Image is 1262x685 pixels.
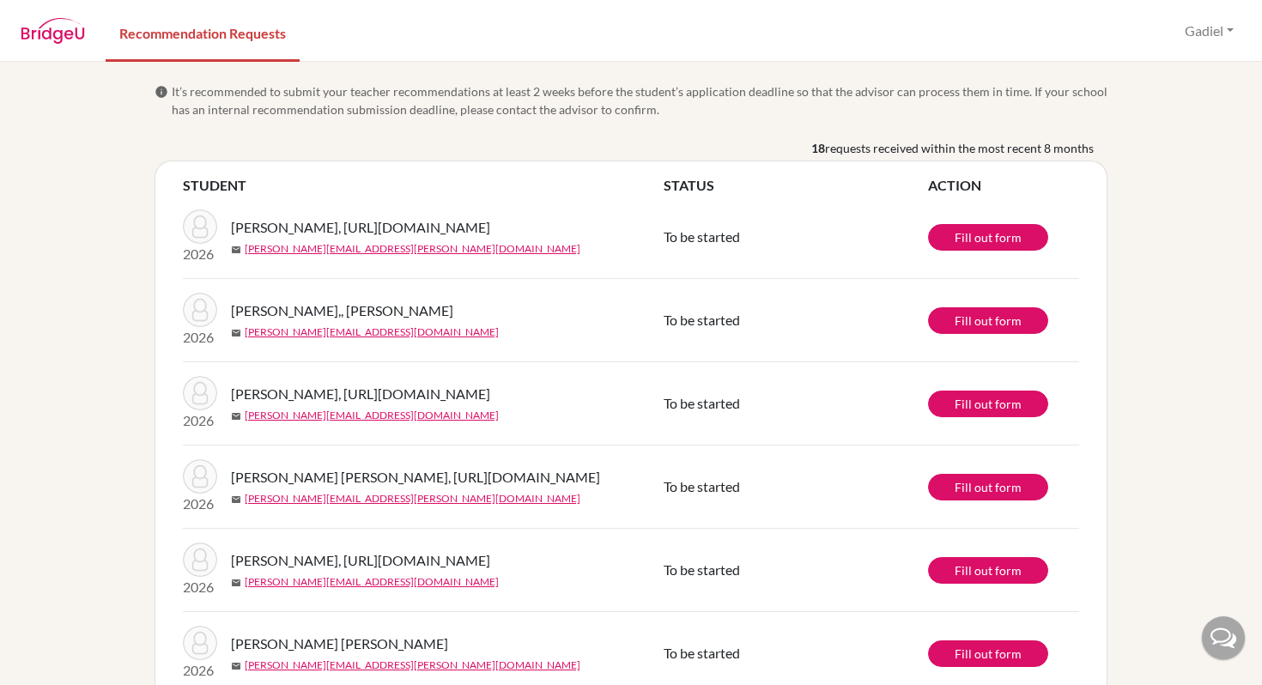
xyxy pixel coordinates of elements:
span: To be started [664,645,740,661]
span: mail [231,661,241,671]
img: Ortiz Puente, https://easalvador.powerschool.com/admin/students/home.html?frn=001740 [183,209,217,244]
a: Fill out form [928,474,1048,500]
span: To be started [664,561,740,578]
span: info [155,85,168,99]
a: Fill out form [928,391,1048,417]
a: [PERSON_NAME][EMAIL_ADDRESS][DOMAIN_NAME] [245,324,499,340]
th: STATUS [664,175,928,196]
p: 2026 [183,660,217,681]
p: 2026 [183,327,217,348]
a: [PERSON_NAME][EMAIL_ADDRESS][PERSON_NAME][DOMAIN_NAME] [245,658,580,673]
img: Nolasco Peña, https://easalvador.powerschool.com/admin/students/home.html?frn=001735 [183,376,217,410]
span: mail [231,494,241,505]
a: [PERSON_NAME][EMAIL_ADDRESS][PERSON_NAME][DOMAIN_NAME] [245,241,580,257]
span: [PERSON_NAME],, [PERSON_NAME] [231,300,453,321]
p: 2026 [183,244,217,264]
a: Fill out form [928,557,1048,584]
a: Fill out form [928,224,1048,251]
a: [PERSON_NAME][EMAIL_ADDRESS][PERSON_NAME][DOMAIN_NAME] [245,491,580,506]
a: Fill out form [928,307,1048,334]
th: STUDENT [183,175,664,196]
span: [PERSON_NAME], [URL][DOMAIN_NAME] [231,217,490,238]
img: Zamora Beltranena, https://easalvador.powerschool.com/admin/students/home.html?frn=001767 [183,543,217,577]
img: Silva Saca, Ernesto [183,626,217,660]
span: To be started [664,395,740,411]
span: It’s recommended to submit your teacher recommendations at least 2 weeks before the student’s app... [172,82,1107,118]
span: [PERSON_NAME] [PERSON_NAME] [231,633,448,654]
img: BridgeU logo [21,18,85,44]
span: To be started [664,312,740,328]
span: To be started [664,478,740,494]
span: [PERSON_NAME], [URL][DOMAIN_NAME] [231,550,490,571]
span: mail [231,578,241,588]
span: requests received within the most recent 8 months [825,139,1094,157]
a: [PERSON_NAME][EMAIL_ADDRESS][DOMAIN_NAME] [245,408,499,423]
th: ACTION [928,175,1079,196]
p: 2026 [183,494,217,514]
p: 2026 [183,410,217,431]
span: To be started [664,228,740,245]
a: Fill out form [928,640,1048,667]
span: [PERSON_NAME], [URL][DOMAIN_NAME] [231,384,490,404]
b: 18 [811,139,825,157]
a: Recommendation Requests [106,3,300,62]
button: Gadiel [1177,15,1241,47]
img: Olivares Urdampilleta,, Isabella [183,293,217,327]
img: Novoa Tarazi, https://easalvador.powerschool.com/admin/students/home.html?frn=001737 [183,459,217,494]
span: mail [231,328,241,338]
p: 2026 [183,577,217,597]
span: mail [231,411,241,421]
span: mail [231,245,241,255]
span: [PERSON_NAME] [PERSON_NAME], [URL][DOMAIN_NAME] [231,467,600,488]
a: [PERSON_NAME][EMAIL_ADDRESS][DOMAIN_NAME] [245,574,499,590]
